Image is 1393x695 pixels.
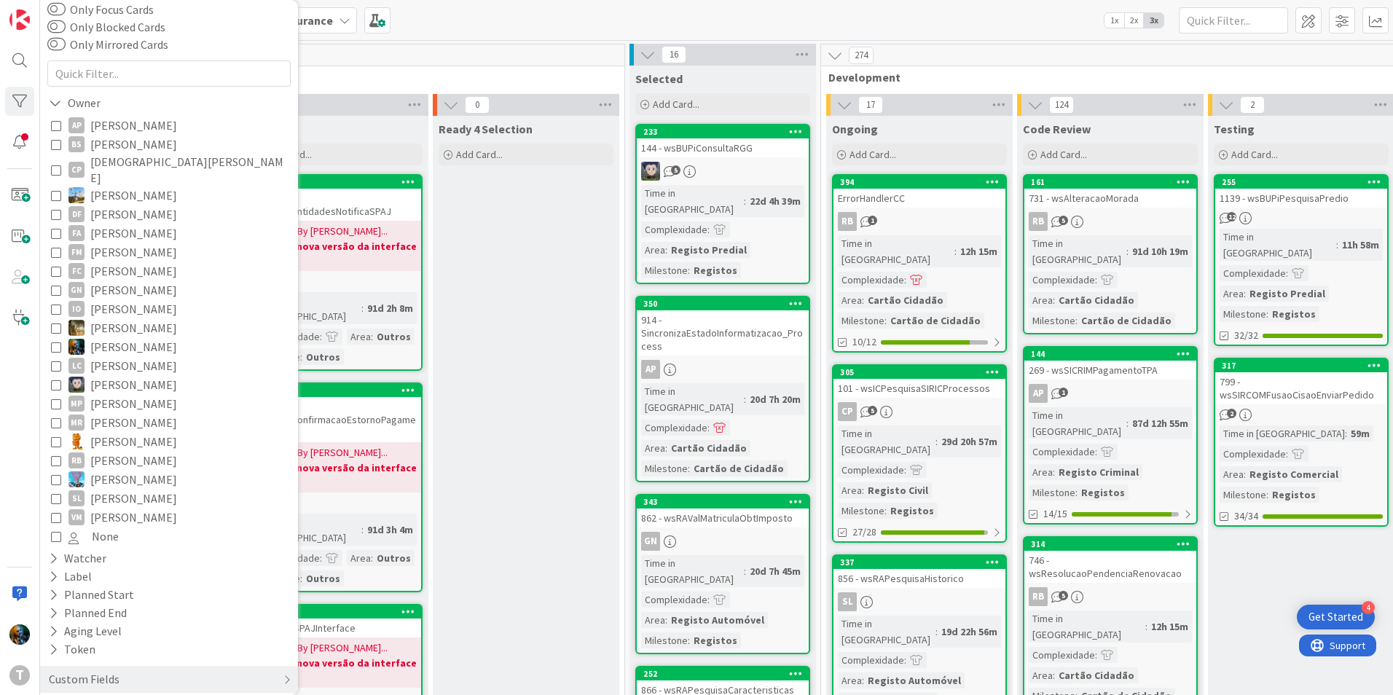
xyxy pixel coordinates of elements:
[1043,506,1067,522] span: 14/15
[68,433,85,449] img: RL
[1286,265,1288,281] span: :
[637,125,809,157] div: 233144 - wsBUPiConsultaRGG
[643,127,809,137] div: 233
[51,318,287,337] button: JC [PERSON_NAME]
[254,460,417,490] b: Aguarda nova versão da interface SAP
[838,272,904,288] div: Complexidade
[1053,292,1055,308] span: :
[1029,444,1095,460] div: Complexidade
[364,522,417,538] div: 91d 3h 4m
[1126,415,1129,431] span: :
[268,224,388,239] span: [DATE] By [PERSON_NAME]...
[1227,212,1236,221] span: 12
[884,313,887,329] span: :
[1345,425,1347,441] span: :
[1078,484,1129,500] div: Registos
[637,297,809,310] div: 350
[833,592,1005,611] div: SL
[1220,306,1266,322] div: Milestone
[51,451,287,470] button: RB [PERSON_NAME]
[361,522,364,538] span: :
[1222,361,1387,371] div: 317
[637,297,809,356] div: 350914 - SincronizaEstadoInformatizacao_Process
[51,205,287,224] button: DF [PERSON_NAME]
[688,460,690,476] span: :
[371,550,373,566] span: :
[1347,425,1373,441] div: 59m
[361,300,364,316] span: :
[68,452,85,468] div: RB
[47,20,66,34] button: Only Blocked Cards
[1129,243,1192,259] div: 91d 10h 19m
[1053,464,1055,480] span: :
[840,557,1005,568] div: 337
[1297,605,1375,629] div: Open Get Started checklist, remaining modules: 4
[68,377,85,393] img: LS
[833,366,1005,379] div: 305
[51,337,287,356] button: JC [PERSON_NAME]
[1220,487,1266,503] div: Milestone
[957,243,1001,259] div: 12h 15m
[746,391,804,407] div: 20d 7h 20m
[1024,212,1196,231] div: RB
[1214,358,1389,527] a: 317799 - wsSIRCOMFusaoCisaoEnviarPedidoTime in [GEOGRAPHIC_DATA]:59mComplexidade:Area:Registo Com...
[1024,551,1196,583] div: 746 - wsResolucaoPendenciaRenovacao
[744,193,746,209] span: :
[641,420,707,436] div: Complexidade
[68,490,85,506] div: SL
[249,397,421,442] div: 1137 - sapSPAJConfirmacaoEstornoPagamentos
[68,301,85,317] div: IO
[637,532,809,551] div: GN
[254,514,361,546] div: Time in [GEOGRAPHIC_DATA]
[1215,176,1387,208] div: 2551139 - wsBUPiPesquisaPredio
[707,221,710,237] span: :
[51,413,287,432] button: MR [PERSON_NAME]
[641,221,707,237] div: Complexidade
[249,384,421,442] div: 3651137 - sapSPAJConfirmacaoEstornoPagamentos
[1214,174,1389,346] a: 2551139 - wsBUPiPesquisaPredioTime in [GEOGRAPHIC_DATA]:11h 58mComplexidade:Area:Registo PredialM...
[320,329,322,345] span: :
[833,176,1005,208] div: 394ErrorHandlerCC
[1129,415,1192,431] div: 87d 12h 55m
[1029,272,1095,288] div: Complexidade
[51,470,287,489] button: SF [PERSON_NAME]
[1029,407,1126,439] div: Time in [GEOGRAPHIC_DATA]
[347,329,371,345] div: Area
[864,482,932,498] div: Registo Civil
[68,471,85,487] img: SF
[667,440,750,456] div: Cartão Cidadão
[838,292,862,308] div: Area
[1029,292,1053,308] div: Area
[833,366,1005,398] div: 305101 - wsICPesquisaSIRICProcessos
[1222,177,1387,187] div: 255
[1231,148,1278,161] span: Add Card...
[1234,509,1258,524] span: 34/34
[90,135,177,154] span: [PERSON_NAME]
[868,216,877,225] span: 1
[1244,286,1246,302] span: :
[838,313,884,329] div: Milestone
[1029,384,1048,403] div: AP
[1179,7,1288,34] input: Quick Filter...
[1024,189,1196,208] div: 731 - wsAlteracaoMorada
[887,503,938,519] div: Registos
[746,563,804,579] div: 20d 7h 45m
[852,334,876,350] span: 10/12
[90,186,177,205] span: [PERSON_NAME]
[68,117,85,133] div: AP
[300,349,302,365] span: :
[641,185,744,217] div: Time in [GEOGRAPHIC_DATA]
[938,433,1001,449] div: 29d 20h 57m
[1220,425,1345,441] div: Time in [GEOGRAPHIC_DATA]
[1338,237,1383,253] div: 11h 58m
[90,262,177,280] span: [PERSON_NAME]
[256,385,421,396] div: 365
[90,243,177,262] span: [PERSON_NAME]
[68,339,85,355] img: JC
[832,174,1007,353] a: 394ErrorHandlerCCRBTime in [GEOGRAPHIC_DATA]:12h 15mComplexidade:Area:Cartão CidadãoMilestone:Car...
[643,299,809,309] div: 350
[1227,409,1236,418] span: 2
[665,612,667,628] span: :
[1266,306,1268,322] span: :
[637,495,809,509] div: 343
